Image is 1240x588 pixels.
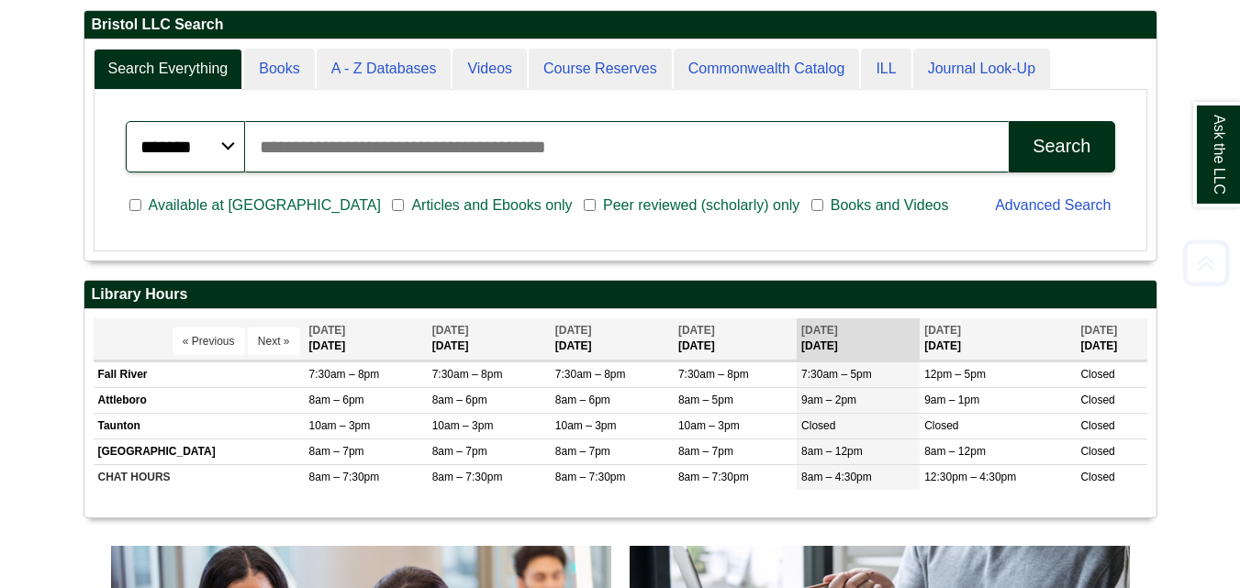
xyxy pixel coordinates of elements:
[678,419,740,432] span: 10am – 3pm
[432,394,487,406] span: 8am – 6pm
[674,318,797,360] th: [DATE]
[432,324,469,337] span: [DATE]
[924,324,961,337] span: [DATE]
[924,471,1016,483] span: 12:30pm – 4:30pm
[309,394,364,406] span: 8am – 6pm
[678,394,733,406] span: 8am – 5pm
[555,368,626,381] span: 7:30am – 8pm
[432,445,487,458] span: 8am – 7pm
[309,445,364,458] span: 8am – 7pm
[84,281,1156,309] h2: Library Hours
[811,197,823,214] input: Books and Videos
[555,445,610,458] span: 8am – 7pm
[555,471,626,483] span: 8am – 7:30pm
[924,419,958,432] span: Closed
[924,368,986,381] span: 12pm – 5pm
[244,49,314,90] a: Books
[924,394,979,406] span: 9am – 1pm
[94,49,243,90] a: Search Everything
[555,394,610,406] span: 8am – 6pm
[392,197,404,214] input: Articles and Ebooks only
[94,413,305,438] td: Taunton
[309,368,380,381] span: 7:30am – 8pm
[309,324,346,337] span: [DATE]
[596,194,807,216] span: Peer reviewed (scholarly) only
[555,324,592,337] span: [DATE]
[1033,136,1090,157] div: Search
[317,49,452,90] a: A - Z Databases
[1080,471,1114,483] span: Closed
[678,471,749,483] span: 8am – 7:30pm
[801,368,872,381] span: 7:30am – 5pm
[995,197,1111,213] a: Advanced Search
[1177,250,1235,275] a: Back to Top
[920,318,1076,360] th: [DATE]
[678,445,733,458] span: 8am – 7pm
[1080,368,1114,381] span: Closed
[432,419,494,432] span: 10am – 3pm
[1009,121,1114,172] button: Search
[84,11,1156,39] h2: Bristol LLC Search
[1076,318,1146,360] th: [DATE]
[129,197,141,214] input: Available at [GEOGRAPHIC_DATA]
[309,419,371,432] span: 10am – 3pm
[797,318,920,360] th: [DATE]
[801,419,835,432] span: Closed
[801,324,838,337] span: [DATE]
[94,361,305,387] td: Fall River
[432,368,503,381] span: 7:30am – 8pm
[913,49,1050,90] a: Journal Look-Up
[432,471,503,483] span: 8am – 7:30pm
[404,194,579,216] span: Articles and Ebooks only
[309,471,380,483] span: 8am – 7:30pm
[801,394,856,406] span: 9am – 2pm
[173,327,245,355] button: « Previous
[94,387,305,413] td: Attleboro
[551,318,674,360] th: [DATE]
[94,465,305,491] td: CHAT HOURS
[555,419,617,432] span: 10am – 3pm
[1080,419,1114,432] span: Closed
[674,49,860,90] a: Commonwealth Catalog
[141,194,388,216] span: Available at [GEOGRAPHIC_DATA]
[248,327,300,355] button: Next »
[452,49,527,90] a: Videos
[529,49,672,90] a: Course Reserves
[584,197,596,214] input: Peer reviewed (scholarly) only
[1080,394,1114,406] span: Closed
[428,318,551,360] th: [DATE]
[678,324,715,337] span: [DATE]
[1080,445,1114,458] span: Closed
[305,318,428,360] th: [DATE]
[924,445,986,458] span: 8am – 12pm
[678,368,749,381] span: 7:30am – 8pm
[861,49,910,90] a: ILL
[801,445,863,458] span: 8am – 12pm
[823,194,956,216] span: Books and Videos
[801,471,872,483] span: 8am – 4:30pm
[94,439,305,465] td: [GEOGRAPHIC_DATA]
[1080,324,1117,337] span: [DATE]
